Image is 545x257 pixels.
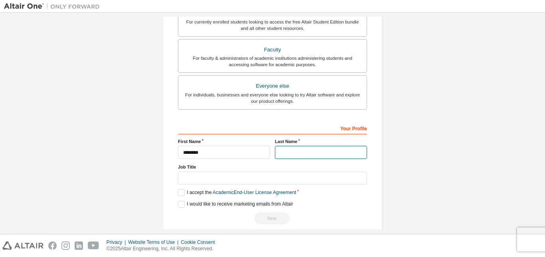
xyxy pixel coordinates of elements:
div: Everyone else [183,80,362,92]
div: Privacy [107,239,128,245]
img: instagram.svg [61,241,70,250]
img: linkedin.svg [75,241,83,250]
a: Academic End-User License Agreement [213,190,296,195]
label: I accept the [178,189,296,196]
div: For currently enrolled students looking to access the free Altair Student Edition bundle and all ... [183,19,362,31]
img: youtube.svg [88,241,99,250]
div: Website Terms of Use [128,239,181,245]
label: First Name [178,138,270,145]
div: Faculty [183,44,362,55]
div: Your Profile [178,122,367,134]
img: facebook.svg [48,241,57,250]
div: Cookie Consent [181,239,219,245]
div: For faculty & administrators of academic institutions administering students and accessing softwa... [183,55,362,68]
label: Job Title [178,164,367,170]
img: altair_logo.svg [2,241,43,250]
label: Last Name [275,138,367,145]
label: I would like to receive marketing emails from Altair [178,201,293,208]
p: © 2025 Altair Engineering, Inc. All Rights Reserved. [107,245,220,252]
div: For individuals, businesses and everyone else looking to try Altair software and explore our prod... [183,92,362,104]
div: Read and acccept EULA to continue [178,212,367,224]
img: Altair One [4,2,104,10]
